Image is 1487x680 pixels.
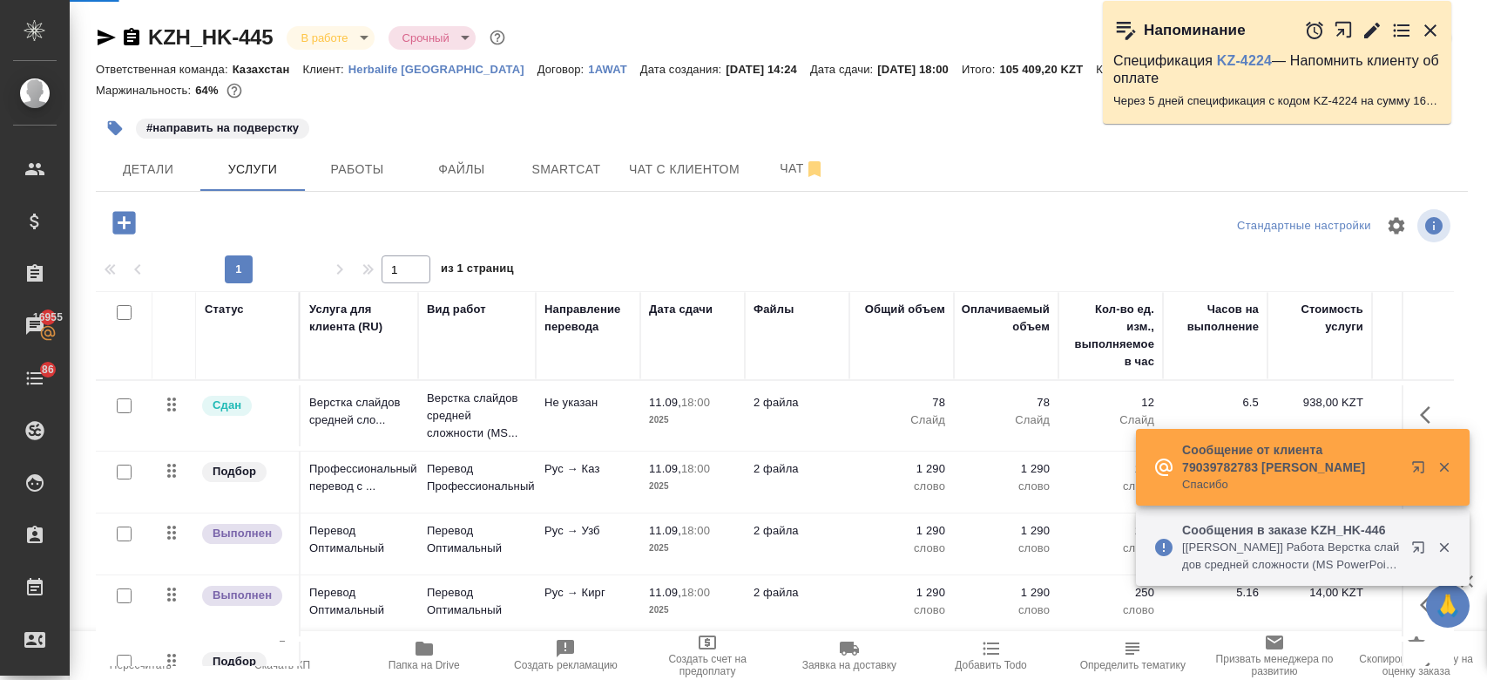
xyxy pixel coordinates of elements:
[681,586,710,599] p: 18:00
[348,63,537,76] p: Herbalife [GEOGRAPHIC_DATA]
[963,394,1050,411] p: 78
[999,63,1096,76] p: 105 409,20 KZT
[754,522,841,540] p: 2 файла
[420,159,504,180] span: Файлы
[963,540,1050,557] p: слово
[962,301,1050,336] div: Оплачиваемый объем
[427,584,527,619] p: Перевод Оптимальный
[1067,460,1154,478] p: 250
[963,602,1050,619] p: слово
[544,394,632,411] p: Не указан
[649,411,736,429] p: 2025
[537,63,589,76] p: Договор:
[760,158,844,180] span: Чат
[649,396,681,409] p: 11.09,
[148,25,273,49] a: KZH_HK-445
[397,31,455,45] button: Срочный
[353,631,495,680] button: Папка на Drive
[1417,209,1454,242] span: Посмотреть информацию
[1182,539,1400,574] p: [[PERSON_NAME]] Работа Верстка слайдов средней сложности (MS PowerPoint). Назначено подразделение...
[121,27,142,48] button: Скопировать ссылку
[295,31,353,45] button: В работе
[1401,530,1443,572] button: Открыть в новой вкладке
[858,584,945,602] p: 1 290
[514,659,618,671] span: Создать рекламацию
[1217,53,1272,68] a: KZ-4224
[544,522,632,540] p: Рус → Узб
[195,84,222,97] p: 64%
[134,119,311,134] span: направить на подверстку
[649,524,681,537] p: 11.09,
[213,397,241,414] p: Сдан
[629,159,740,180] span: Чат с клиентом
[213,653,256,670] p: Подбор
[1420,20,1441,41] button: Закрыть
[4,357,65,400] a: 86
[106,159,190,180] span: Детали
[1182,441,1400,476] p: Сообщение от клиента 79039782783 [PERSON_NAME]
[1182,521,1400,539] p: Сообщения в заказе KZH_HK-446
[681,524,710,537] p: 18:00
[858,394,945,411] p: 78
[858,478,945,495] p: слово
[4,304,65,348] a: 16955
[389,26,476,50] div: В работе
[858,460,945,478] p: 1 290
[877,63,962,76] p: [DATE] 18:00
[213,463,256,480] p: Подбор
[1113,52,1441,87] p: Спецификация — Напомнить клиенту об оплате
[754,301,794,318] div: Файлы
[100,205,148,241] button: Добавить услугу
[1113,92,1441,110] p: Через 5 дней спецификация с кодом KZ-4224 на сумму 16080.7 KZT будет просрочена
[865,301,945,318] div: Общий объем
[754,460,841,478] p: 2 файла
[802,659,896,671] span: Заявка на доставку
[1304,20,1325,41] button: Отложить
[955,659,1026,671] span: Добавить Todo
[96,109,134,147] button: Добавить тэг
[315,159,399,180] span: Работы
[309,522,409,557] p: Перевод Оптимальный
[427,460,527,495] p: Перевод Профессиональный
[427,301,486,318] div: Вид работ
[810,63,877,76] p: Дата сдачи:
[588,63,640,76] p: 1AWAT
[1062,631,1204,680] button: Определить тематику
[1163,385,1267,446] td: 6.5
[858,411,945,429] p: Слайд
[544,584,632,602] p: Рус → Кирг
[779,631,921,680] button: Заявка на доставку
[1426,540,1462,555] button: Закрыть
[233,63,303,76] p: Казахстан
[1381,301,1468,336] div: Скидка / наценка
[1362,20,1382,41] button: Редактировать
[754,394,841,411] p: 2 файла
[649,478,736,495] p: 2025
[146,119,299,137] p: #направить на подверстку
[205,301,244,318] div: Статус
[96,84,195,97] p: Маржинальность:
[754,584,841,602] p: 2 файла
[1067,522,1154,540] p: 250
[1391,20,1412,41] button: Перейти в todo
[1276,394,1363,411] p: 938,00 KZT
[348,61,537,76] a: Herbalife [GEOGRAPHIC_DATA]
[427,390,527,442] p: Верстка слайдов средней сложности (MS...
[213,525,272,542] p: Выполнен
[1067,301,1154,371] div: Кол-во ед. изм., выполняемое в час
[1334,11,1354,49] button: Открыть в новой вкладке
[649,586,681,599] p: 11.09,
[1080,659,1186,671] span: Определить тематику
[681,462,710,475] p: 18:00
[223,79,246,102] button: 5315.70 RUB; 0.00 KZT;
[1067,394,1154,411] p: 12
[1067,411,1154,429] p: Слайд
[1096,63,1151,76] p: К оплате:
[649,301,713,318] div: Дата сдачи
[441,258,514,283] span: из 1 страниц
[544,460,632,478] p: Рус → Каз
[302,63,348,76] p: Клиент:
[309,460,409,495] p: Профессиональный перевод с ...
[640,63,726,76] p: Дата создания:
[23,309,73,326] span: 16955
